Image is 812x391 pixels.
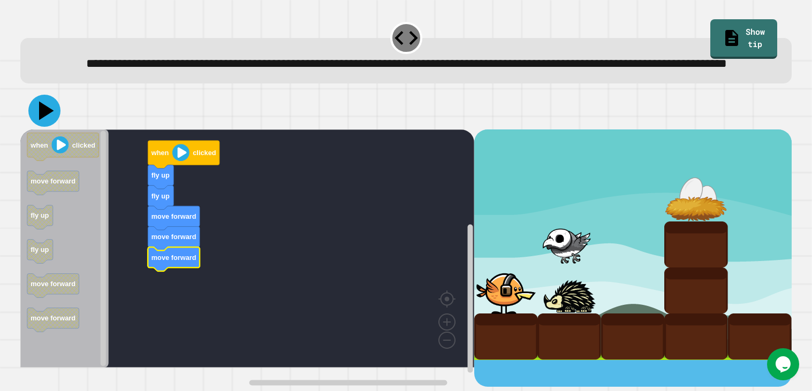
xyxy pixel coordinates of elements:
[767,348,801,380] iframe: chat widget
[151,191,170,200] text: fly up
[151,253,196,261] text: move forward
[151,171,170,179] text: fly up
[31,314,75,322] text: move forward
[710,19,777,59] a: Show tip
[30,141,48,149] text: when
[72,141,95,149] text: clicked
[193,149,216,157] text: clicked
[31,280,75,288] text: move forward
[151,149,169,157] text: when
[31,246,49,254] text: fly up
[151,212,196,220] text: move forward
[31,211,49,219] text: fly up
[31,177,75,185] text: move forward
[20,129,474,387] div: Blockly Workspace
[151,233,196,241] text: move forward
